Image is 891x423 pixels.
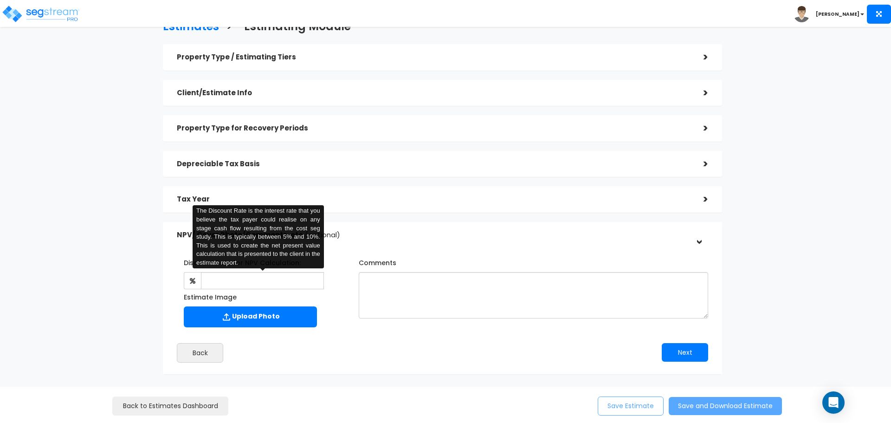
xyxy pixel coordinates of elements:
[177,89,690,97] h5: Client/Estimate Info
[662,343,708,362] button: Next
[112,397,228,416] a: Back to Estimates Dashboard
[184,289,237,302] label: Estimate Image
[184,255,301,267] label: Discount Rate for NPV Calculation:
[359,255,396,267] label: Comments
[177,160,690,168] h5: Depreciable Tax Basis
[822,391,845,414] div: Open Intercom Messenger
[598,397,664,416] button: Save Estimate
[163,20,219,35] h3: Estimates
[1,5,80,23] img: logo_pro_r.png
[177,53,690,61] h5: Property Type / Estimating Tiers
[816,11,859,18] b: [PERSON_NAME]
[226,20,232,35] h3: >
[690,157,708,171] div: >
[177,231,690,239] h5: NPV/ Cover Photo/Comments, etc.
[669,397,782,415] button: Save and Download Estimate
[794,6,810,22] img: avatar.png
[221,311,232,323] img: Upload Icon
[690,192,708,207] div: >
[193,205,324,268] div: The Discount Rate is the interest rate that you believe the tax payer could realise on any stage ...
[244,20,351,35] h3: Estimating Module
[690,121,708,136] div: >
[691,226,706,244] div: >
[184,306,317,327] label: Upload Photo
[177,343,223,363] button: Back
[177,195,690,203] h5: Tax Year
[690,86,708,100] div: >
[177,124,690,132] h5: Property Type for Recovery Periods
[690,50,708,65] div: >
